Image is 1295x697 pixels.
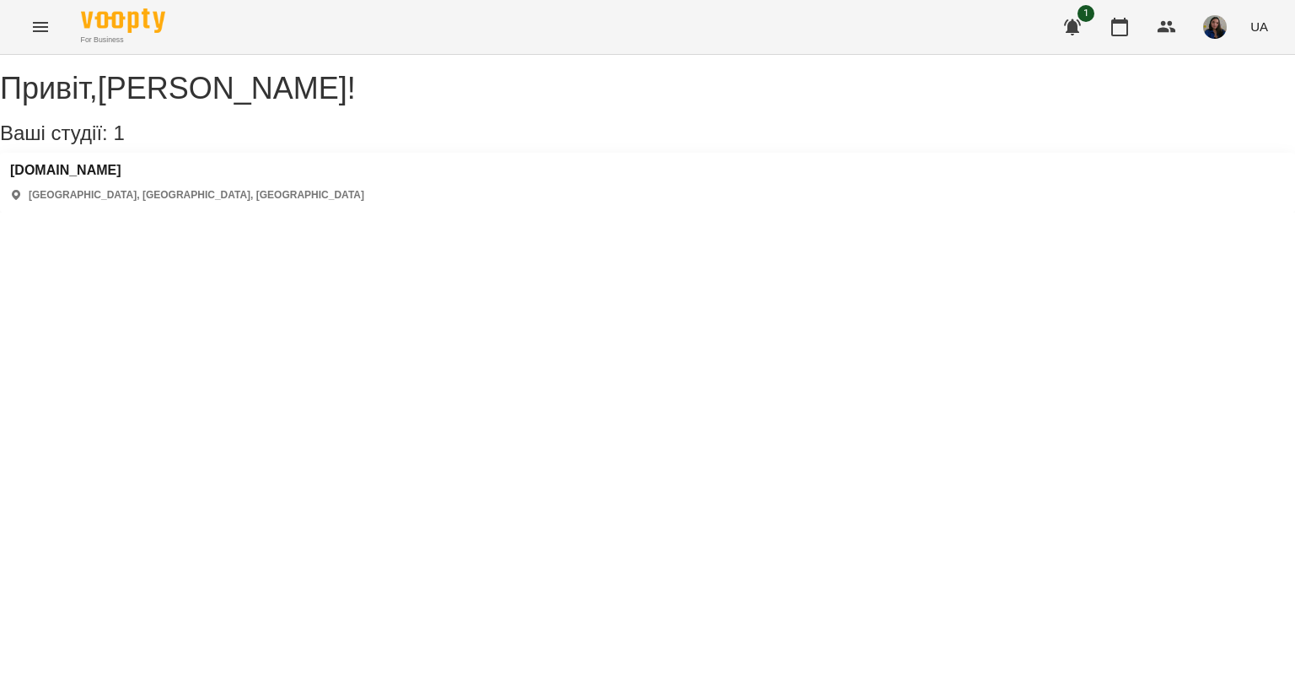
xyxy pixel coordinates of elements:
span: UA [1250,18,1268,35]
a: [DOMAIN_NAME] [10,163,364,178]
button: Menu [20,7,61,47]
img: Voopty Logo [81,8,165,33]
span: 1 [113,122,124,144]
button: UA [1244,11,1275,42]
img: ae595b08ead7d6d5f9af2f06f99573c6.jpeg [1203,15,1227,39]
span: 1 [1077,5,1094,22]
p: [GEOGRAPHIC_DATA], [GEOGRAPHIC_DATA], [GEOGRAPHIC_DATA] [29,188,364,203]
span: For Business [81,35,165,46]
